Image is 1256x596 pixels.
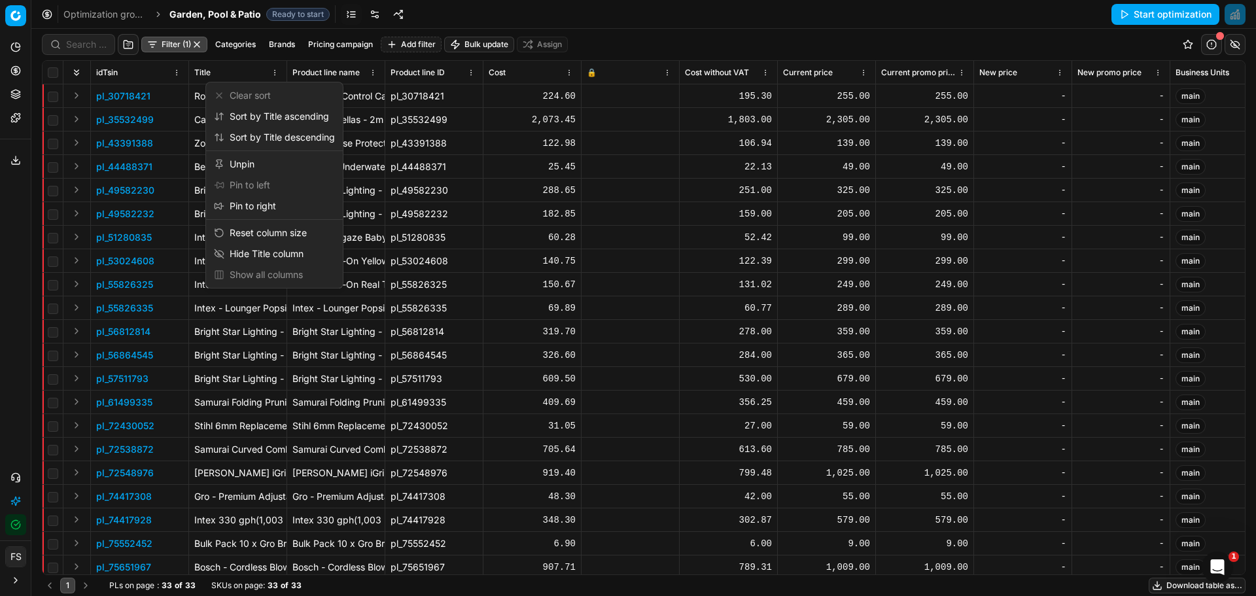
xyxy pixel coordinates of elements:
div: Reset column size [214,226,307,239]
span: 1 [1229,552,1239,562]
div: Sort by Title ascending [214,110,329,123]
div: Hide Title column [214,247,304,260]
div: Sort by Title descending [214,131,335,144]
iframe: Intercom live chat [1202,552,1233,583]
div: Unpin [214,158,254,171]
div: Pin to right [214,200,276,213]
